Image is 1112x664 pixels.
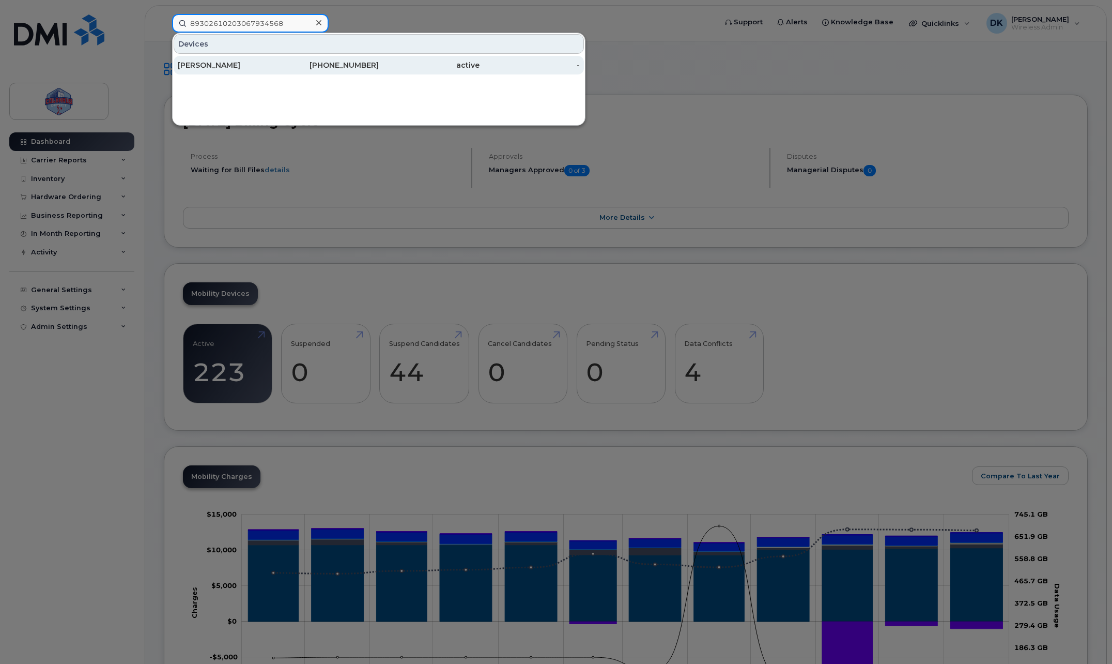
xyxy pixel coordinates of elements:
[379,60,480,70] div: active
[174,56,584,74] a: [PERSON_NAME][PHONE_NUMBER]active-
[480,60,580,70] div: -
[279,60,379,70] div: [PHONE_NUMBER]
[178,60,279,70] div: [PERSON_NAME]
[174,34,584,54] div: Devices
